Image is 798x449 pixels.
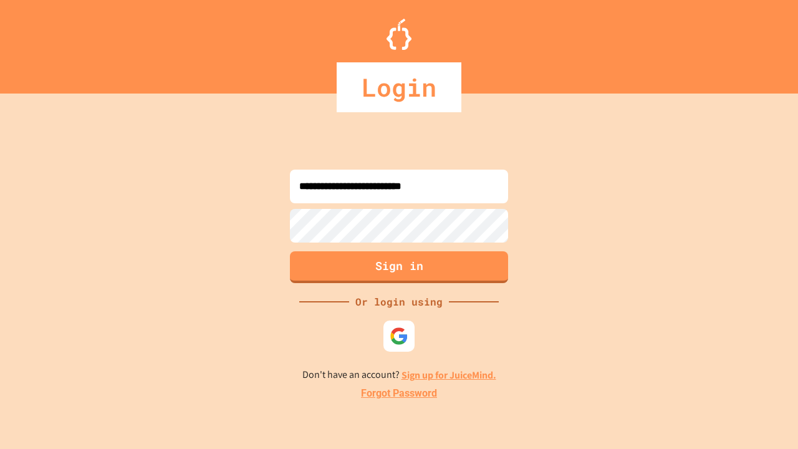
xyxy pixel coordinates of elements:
a: Sign up for JuiceMind. [401,369,496,382]
iframe: chat widget [695,345,786,398]
img: Logo.svg [387,19,411,50]
a: Forgot Password [361,386,437,401]
div: Or login using [349,294,449,309]
div: Login [337,62,461,112]
iframe: chat widget [746,399,786,437]
button: Sign in [290,251,508,283]
p: Don't have an account? [302,367,496,383]
img: google-icon.svg [390,327,408,345]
